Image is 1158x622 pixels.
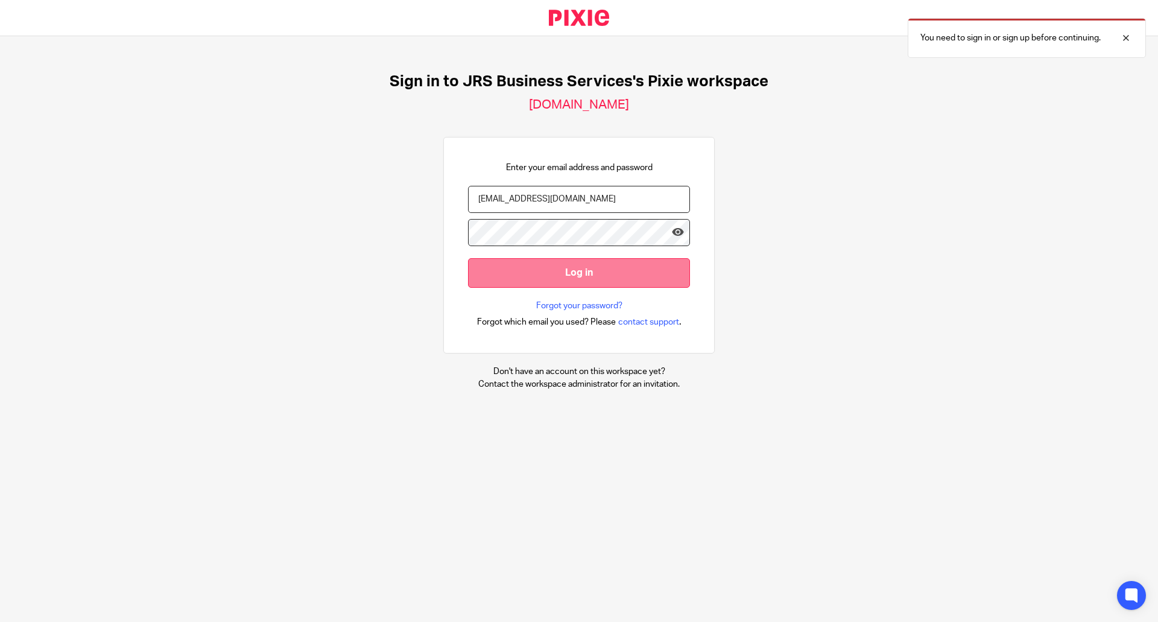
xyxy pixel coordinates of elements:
p: Don't have an account on this workspace yet? [478,366,680,378]
div: . [477,315,682,329]
input: Log in [468,258,690,288]
h2: [DOMAIN_NAME] [529,97,629,113]
p: Contact the workspace administrator for an invitation. [478,378,680,390]
a: Forgot your password? [536,300,622,312]
span: contact support [618,316,679,328]
input: name@example.com [468,186,690,213]
span: Forgot which email you used? Please [477,316,616,328]
p: You need to sign in or sign up before continuing. [920,32,1101,44]
h1: Sign in to JRS Business Services's Pixie workspace [390,72,768,91]
p: Enter your email address and password [506,162,653,174]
